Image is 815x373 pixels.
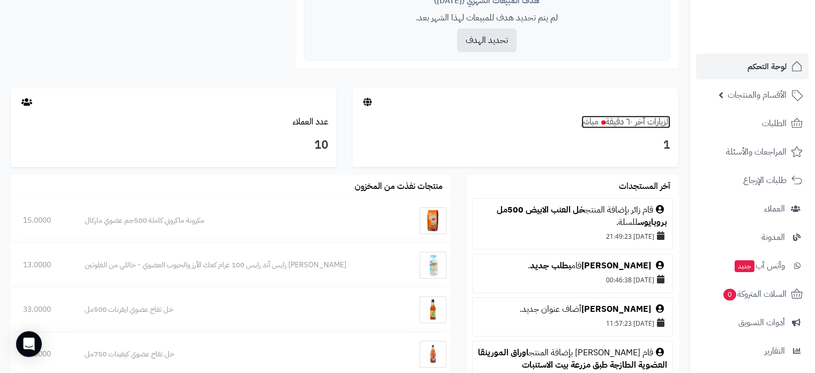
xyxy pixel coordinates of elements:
[293,115,328,128] a: عدد العملاء
[743,173,787,188] span: طلبات الإرجاع
[19,136,328,155] h3: 10
[696,310,809,335] a: أدوات التسويق
[696,196,809,222] a: العملاء
[85,349,397,360] div: خل تفاح عضوي كيفينات 750مل
[420,341,446,368] img: خل تفاح عضوي كيفينات 750مل
[355,182,443,192] h3: منتجات نفذت من المخزون
[696,338,809,364] a: التقارير
[85,260,397,270] div: [PERSON_NAME] رايس آند رايس 100 غرام كعك الأرز والحبوب العضوي - خاللي من الغلوتين
[696,54,809,79] a: لوحة التحكم
[497,203,667,229] a: خل العنب الابيض 500مل بروبايوس
[530,259,571,272] a: بطلب جديد
[747,59,787,74] span: لوحة التحكم
[478,316,667,331] div: [DATE] 11:57:23
[457,28,517,52] button: تحديد الهدف
[696,253,809,279] a: وآتس آبجديد
[420,207,446,234] img: مكرونة ماكروني كاملة 500جم عضوي ماركال
[761,230,785,245] span: المدونة
[696,139,809,165] a: المراجعات والأسئلة
[619,182,670,192] h3: آخر المستجدات
[764,201,785,216] span: العملاء
[478,272,667,287] div: [DATE] 00:46:38
[23,304,60,315] div: 33.0000
[696,167,809,193] a: طلبات الإرجاع
[722,287,787,302] span: السلات المتروكة
[16,331,42,357] div: Open Intercom Messenger
[581,115,670,128] a: الزيارات آخر ٦٠ دقيقةمباشر
[361,136,670,155] h3: 1
[728,87,787,103] span: الأقسام والمنتجات
[478,204,667,229] div: قام زائر بإضافة المنتج للسلة.
[735,260,754,272] span: جديد
[85,215,397,226] div: مكرونة ماكروني كاملة 500جم عضوي ماركال
[312,12,662,24] p: لم يتم تحديد هدف للمبيعات لهذا الشهر بعد.
[581,115,599,128] small: مباشر
[696,111,809,136] a: الطلبات
[723,289,736,301] span: 0
[478,303,667,316] div: أضاف عنوان جديد.
[696,224,809,250] a: المدونة
[478,229,667,244] div: [DATE] 21:49:23
[420,252,446,279] img: بروبايوس رايس آند رايس 100 غرام كعك الأرز والحبوب العضوي - خاللي من الغلوتين
[726,144,787,159] span: المراجعات والأسئلة
[85,304,397,315] div: خل تفاح عضوي ايفرنات 500مل
[762,116,787,131] span: الطلبات
[23,215,60,226] div: 15.0000
[734,258,785,273] span: وآتس آب
[478,260,667,272] div: قام .
[23,260,60,270] div: 13.0000
[738,315,785,330] span: أدوات التسويق
[581,303,651,316] a: [PERSON_NAME]
[765,343,785,359] span: التقارير
[696,281,809,307] a: السلات المتروكة0
[420,296,446,323] img: خل تفاح عضوي ايفرنات 500مل
[581,259,651,272] a: [PERSON_NAME]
